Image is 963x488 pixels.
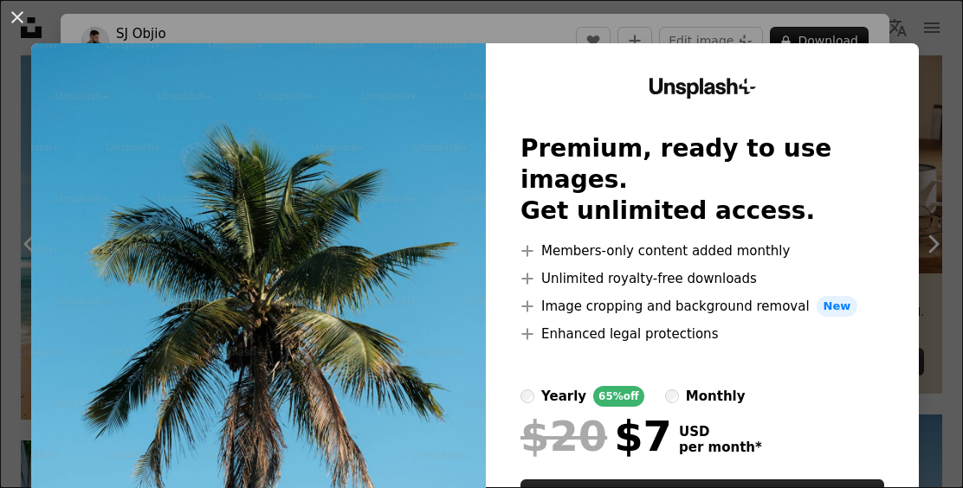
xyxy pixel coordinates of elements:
[679,424,762,440] span: USD
[520,268,884,289] li: Unlimited royalty-free downloads
[817,296,858,317] span: New
[679,440,762,455] span: per month *
[593,386,644,407] div: 65% off
[686,386,746,407] div: monthly
[520,414,672,459] div: $7
[520,324,884,344] li: Enhanced legal protections
[520,414,607,459] span: $20
[520,389,534,403] input: yearly65%off
[665,389,679,403] input: monthly
[520,241,884,261] li: Members-only content added monthly
[541,386,586,407] div: yearly
[520,296,884,317] li: Image cropping and background removal
[520,133,884,227] h2: Premium, ready to use images. Get unlimited access.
